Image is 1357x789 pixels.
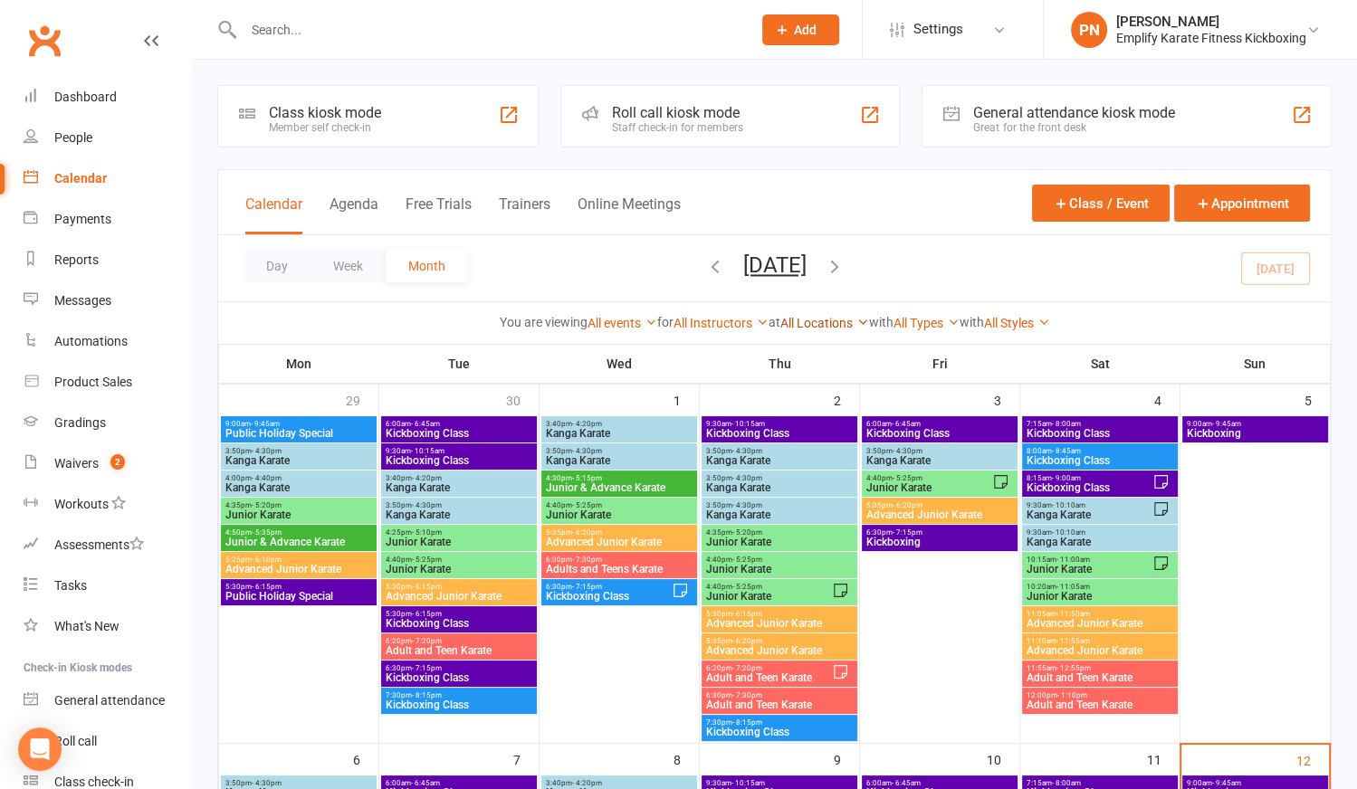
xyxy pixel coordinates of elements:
[705,637,854,645] span: 5:35pm
[1056,637,1090,645] span: - 11:55am
[225,447,373,455] span: 3:50pm
[732,637,762,645] span: - 6:20pm
[731,779,765,787] span: - 10:15am
[865,779,1014,787] span: 6:00am
[54,130,92,145] div: People
[705,779,854,787] span: 9:30am
[385,610,533,618] span: 5:30pm
[572,474,602,482] span: - 5:15pm
[245,195,302,234] button: Calendar
[865,482,992,493] span: Junior Karate
[54,334,128,348] div: Automations
[705,591,832,602] span: Junior Karate
[869,315,894,329] strong: with
[1056,556,1090,564] span: - 11:00am
[1026,691,1174,699] span: 12:00pm
[225,455,373,466] span: Kanga Karate
[24,606,191,647] a: What's New
[412,691,442,699] span: - 8:15pm
[1020,345,1180,383] th: Sat
[705,691,854,699] span: 6:30pm
[225,583,373,591] span: 5:30pm
[506,385,539,414] div: 30
[705,447,854,455] span: 3:50pm
[1026,509,1152,520] span: Kanga Karate
[1056,664,1091,672] span: - 12:55pm
[385,672,533,683] span: Kickboxing Class
[572,556,602,564] span: - 7:30pm
[892,779,921,787] span: - 6:45am
[705,699,854,710] span: Adult and Teen Karate
[578,195,681,234] button: Online Meetings
[385,428,533,439] span: Kickboxing Class
[612,121,743,134] div: Staff check-in for members
[1026,447,1174,455] span: 8:00am
[705,501,854,509] span: 3:50pm
[705,618,854,629] span: Advanced Junior Karate
[732,528,762,537] span: - 5:20pm
[1026,501,1152,509] span: 9:30am
[225,528,373,537] span: 4:50pm
[385,779,533,787] span: 6:00am
[251,420,280,428] span: - 9:45am
[385,537,533,547] span: Junior Karate
[269,121,381,134] div: Member self check-in
[1296,745,1329,775] div: 12
[54,578,87,593] div: Tasks
[110,454,125,470] span: 2
[1052,779,1081,787] span: - 8:00am
[54,90,117,104] div: Dashboard
[379,345,540,383] th: Tue
[385,509,533,520] span: Kanga Karate
[705,664,832,672] span: 6:20pm
[893,528,922,537] span: - 7:15pm
[540,345,700,383] th: Wed
[225,779,373,787] span: 3:50pm
[973,121,1174,134] div: Great for the front desk
[54,619,119,633] div: What's New
[865,420,1014,428] span: 6:00am
[743,252,807,278] button: [DATE]
[225,564,373,575] span: Advanced Junior Karate
[1026,428,1174,439] span: Kickboxing Class
[24,280,191,321] a: Messages
[860,345,1020,383] th: Fri
[1052,420,1081,428] span: - 8:00am
[987,744,1019,774] div: 10
[24,721,191,762] a: Roll call
[411,420,440,428] span: - 6:45am
[588,316,657,330] a: All events
[54,375,132,389] div: Product Sales
[412,501,442,509] span: - 4:30pm
[894,316,960,330] a: All Types
[412,474,442,482] span: - 4:20pm
[545,528,693,537] span: 5:35pm
[893,474,922,482] span: - 5:25pm
[385,583,533,591] span: 5:30pm
[252,528,282,537] span: - 5:35pm
[865,501,1014,509] span: 5:35pm
[1174,185,1310,222] button: Appointment
[24,158,191,199] a: Calendar
[545,509,693,520] span: Junior Karate
[705,428,854,439] span: Kickboxing Class
[330,195,378,234] button: Agenda
[545,779,693,787] span: 3:40pm
[385,691,533,699] span: 7:30pm
[545,482,693,493] span: Junior & Advance Karate
[1052,528,1085,537] span: - 10:10am
[674,744,699,774] div: 8
[54,537,144,552] div: Assessments
[385,501,533,509] span: 3:50pm
[994,385,1019,414] div: 3
[18,727,62,771] div: Open Intercom Messenger
[1116,30,1306,46] div: Emplify Karate Fitness Kickboxing
[1026,637,1174,645] span: 11:10am
[385,664,533,672] span: 6:30pm
[612,104,743,121] div: Roll call kiosk mode
[346,385,378,414] div: 29
[732,583,762,591] span: - 5:25pm
[252,474,282,482] span: - 4:40pm
[1052,501,1085,509] span: - 10:10am
[1052,447,1081,455] span: - 8:45am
